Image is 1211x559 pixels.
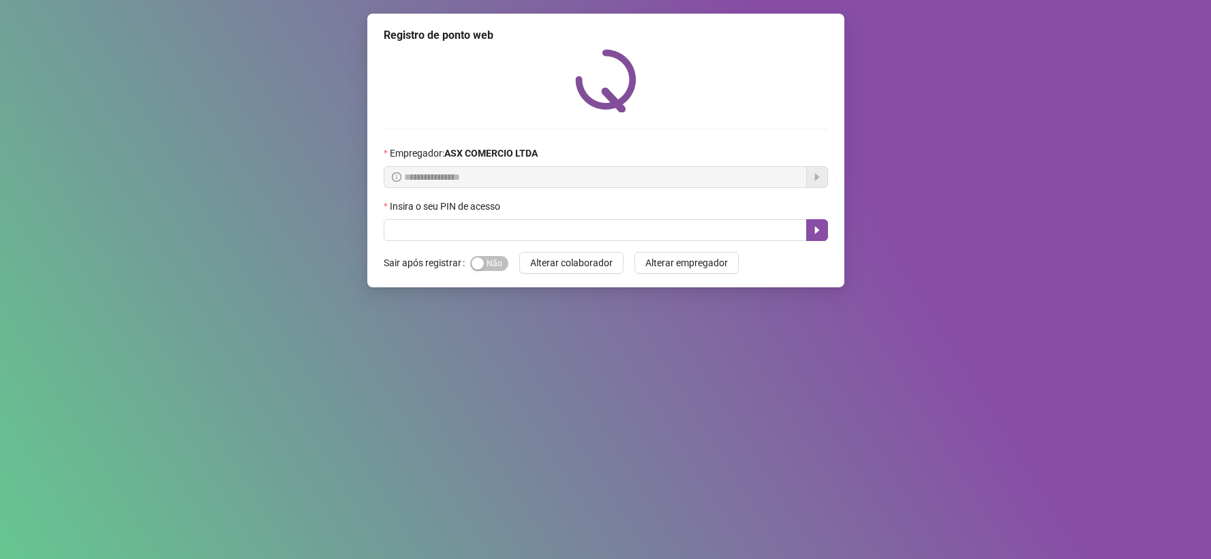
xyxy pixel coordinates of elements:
[812,225,823,236] span: caret-right
[384,27,828,44] div: Registro de ponto web
[390,146,538,161] span: Empregador :
[444,148,538,159] strong: ASX COMERCIO LTDA
[384,199,509,214] label: Insira o seu PIN de acesso
[530,255,613,270] span: Alterar colaborador
[392,172,401,182] span: info-circle
[384,252,470,274] label: Sair após registrar
[575,49,637,112] img: QRPoint
[519,252,624,274] button: Alterar colaborador
[634,252,739,274] button: Alterar empregador
[645,255,728,270] span: Alterar empregador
